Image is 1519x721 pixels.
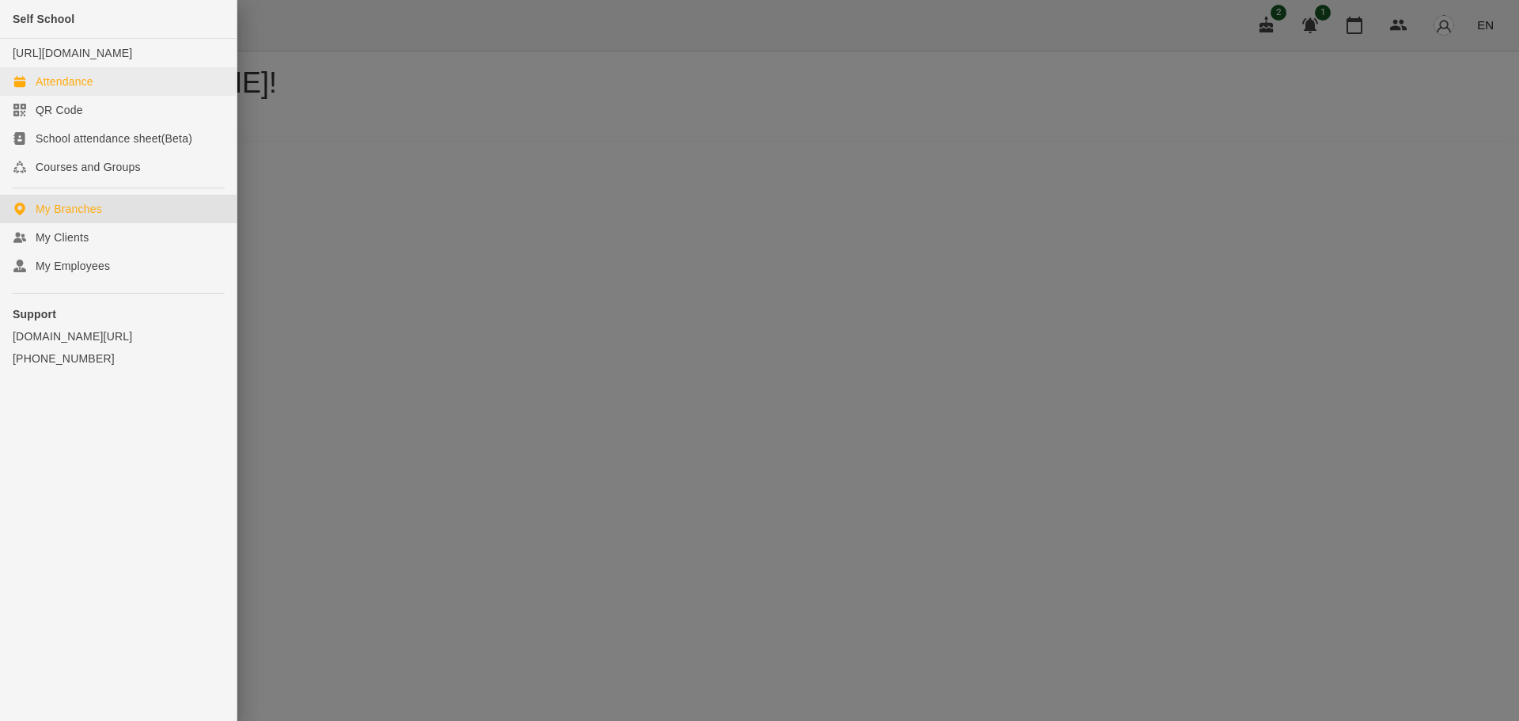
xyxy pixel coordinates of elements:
p: Support [13,306,224,322]
div: My Clients [36,230,89,245]
div: QR Code [36,102,83,118]
div: My Branches [36,201,102,217]
div: Courses and Groups [36,159,141,175]
div: Attendance [36,74,93,89]
div: My Employees [36,258,110,274]
a: [DOMAIN_NAME][URL] [13,328,224,344]
div: School attendance sheet(Beta) [36,131,192,146]
a: [URL][DOMAIN_NAME] [13,47,132,59]
span: Self School [13,13,74,25]
a: [PHONE_NUMBER] [13,351,224,366]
